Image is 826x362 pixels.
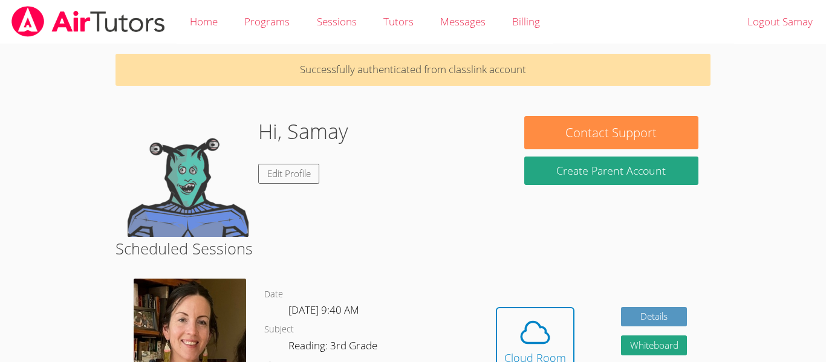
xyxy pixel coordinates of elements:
[524,157,698,185] button: Create Parent Account
[115,237,711,260] h2: Scheduled Sessions
[10,6,166,37] img: airtutors_banner-c4298cdbf04f3fff15de1276eac7730deb9818008684d7c2e4769d2f7ddbe033.png
[258,164,320,184] a: Edit Profile
[264,322,294,337] dt: Subject
[128,116,249,237] img: default.png
[621,335,688,355] button: Whiteboard
[524,116,698,149] button: Contact Support
[440,15,486,28] span: Messages
[115,54,711,86] p: Successfully authenticated from classlink account
[621,307,688,327] a: Details
[264,287,283,302] dt: Date
[258,116,348,147] h1: Hi, Samay
[288,303,359,317] span: [DATE] 9:40 AM
[288,337,380,358] dd: Reading: 3rd Grade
